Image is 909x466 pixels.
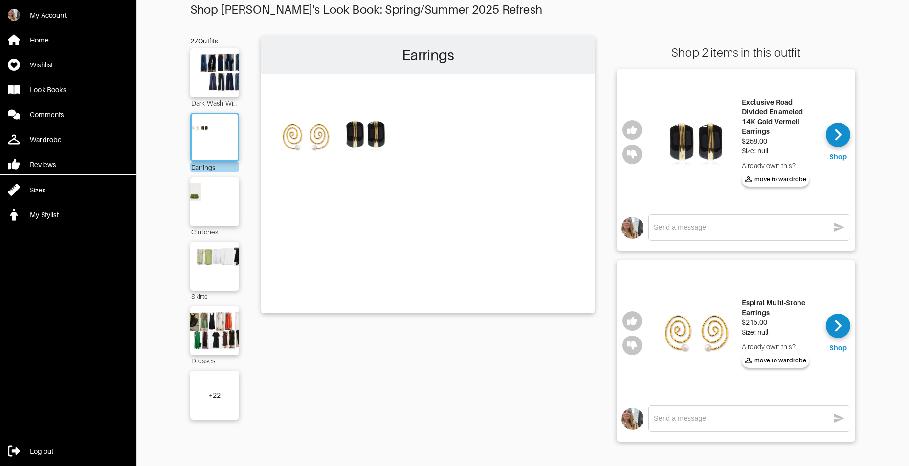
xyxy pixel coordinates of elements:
[829,343,847,353] div: Shop
[187,311,243,350] img: Outfit Dresses
[189,119,240,155] img: Outfit Earrings
[30,60,53,70] div: Wishlist
[30,35,49,45] div: Home
[187,247,243,286] img: Outfit Skirts
[826,314,850,353] a: Shop
[742,146,819,156] div: Size: null
[829,152,847,162] div: Shop
[266,79,590,307] img: Outfit Earrings
[190,97,239,108] div: Dark Wash Wide-Leg Jeans
[655,268,737,398] img: Espiral Multi-Stone Earrings
[742,353,810,368] button: move to wardrobe
[190,355,239,366] div: Dresses
[745,175,807,184] span: move to wardrobe
[30,85,66,95] div: Look Books
[621,408,643,430] img: avatar
[190,36,239,46] div: 27 Outfits
[742,161,819,170] div: Already own this?
[187,182,243,221] img: Outfit Clutches
[742,327,819,337] div: Size: null
[187,53,243,92] img: Outfit Dark Wash Wide-Leg Jeans
[745,356,807,365] span: move to wardrobe
[655,77,737,207] img: Exclusive Road Divided Enameled 14K Gold Vermeil Earrings
[742,318,819,327] div: $215.00
[8,9,20,21] img: xWemDYNAqtuhRT7mQ8QZfc8g
[826,123,850,162] a: Shop
[30,10,67,20] div: My Account
[30,446,53,456] div: Log out
[266,41,590,69] h2: Earrings
[617,46,855,60] div: Shop 2 items in this outfit
[742,342,819,352] div: Already own this?
[621,217,643,239] img: avatar
[190,226,239,237] div: Clutches
[190,3,855,17] div: Shop [PERSON_NAME]'s Look Book: Spring/Summer 2025 Refresh
[190,162,239,172] div: Earrings
[30,110,64,120] div: Comments
[30,185,45,195] div: Sizes
[742,97,819,136] div: Exclusive Road Divided Enameled 14K Gold Vermeil Earrings
[30,160,56,169] div: Reviews
[190,291,239,301] div: Skirts
[742,298,819,318] div: Espiral Multi-Stone Earrings
[209,390,221,400] div: + 22
[30,135,62,145] div: Wardrobe
[30,210,59,220] div: My Stylist
[742,172,810,187] button: move to wardrobe
[742,136,819,146] div: $258.00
